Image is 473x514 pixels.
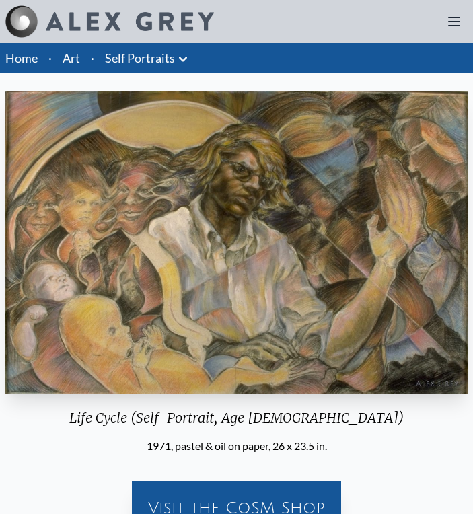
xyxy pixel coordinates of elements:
li: · [85,43,100,73]
img: Life-Cycle-Self-Portrait-Age-17-1971-Alex-Grey-watermarked.jpeg [5,91,468,394]
a: Art [63,48,80,67]
li: · [43,43,57,73]
a: Home [5,50,38,65]
a: Self Portraits [105,48,175,67]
